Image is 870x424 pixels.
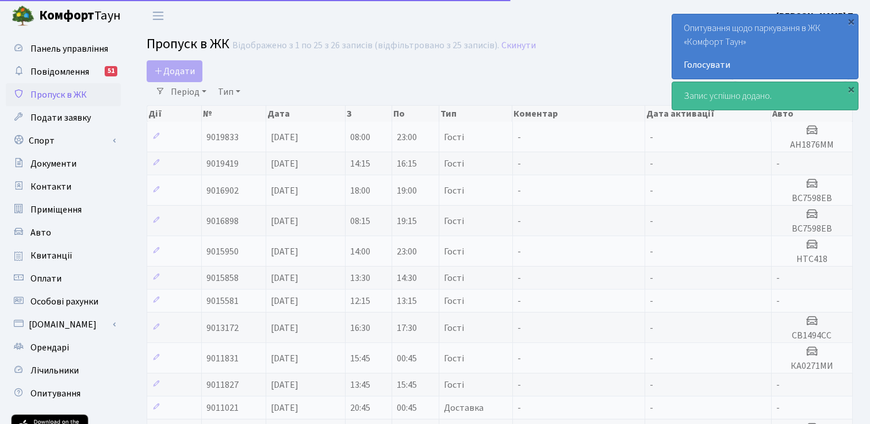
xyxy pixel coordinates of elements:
img: logo.png [12,5,35,28]
span: - [650,295,653,307]
span: 14:00 [350,245,370,258]
span: 9011827 [206,379,239,391]
span: Квитанції [30,249,72,262]
span: - [650,272,653,284]
span: Таун [39,6,121,26]
span: Контакти [30,180,71,193]
a: [DOMAIN_NAME] [6,313,121,336]
a: Лічильники [6,359,121,382]
a: Панель управління [6,37,121,60]
span: - [518,184,521,197]
span: [DATE] [271,322,298,334]
span: Гості [444,159,464,168]
h5: HTC418 [776,254,848,265]
span: Лічильники [30,364,79,377]
span: 9019419 [206,157,239,170]
span: [DATE] [271,184,298,197]
span: 15:45 [350,352,370,365]
span: 00:45 [397,352,417,365]
span: [DATE] [271,379,298,391]
span: - [776,157,780,170]
span: Повідомлення [30,65,89,78]
span: 17:30 [397,322,417,334]
div: × [845,83,857,95]
span: [DATE] [271,295,298,307]
a: Оплати [6,267,121,290]
span: - [776,379,780,391]
span: - [650,245,653,258]
span: 08:00 [350,131,370,144]
span: 08:15 [350,215,370,228]
h5: КА0271МИ [776,361,848,372]
span: 16:30 [350,322,370,334]
a: Період [166,82,211,102]
span: Орендарі [30,341,69,354]
span: Доставка [444,403,484,413]
span: 14:30 [397,272,417,284]
th: По [392,106,439,122]
a: Приміщення [6,198,121,221]
span: [DATE] [271,131,298,144]
span: Гості [444,247,464,256]
a: Пропуск в ЖК [6,83,121,106]
span: - [518,322,521,334]
h5: АН1876ММ [776,140,848,151]
span: 20:45 [350,402,370,414]
button: Переключити навігацію [144,6,173,25]
span: - [518,295,521,307]
span: Гості [444,380,464,390]
span: Гості [444,186,464,195]
span: [DATE] [271,157,298,170]
span: - [518,215,521,228]
a: Авто [6,221,121,244]
span: Гості [444,323,464,333]
th: З [346,106,393,122]
span: 9019833 [206,131,239,144]
a: Подати заявку [6,106,121,129]
span: 9015858 [206,272,239,284]
th: Дата активації [645,106,772,122]
span: Гості [444,273,464,283]
span: - [650,402,653,414]
span: Подати заявку [30,111,91,124]
span: - [650,184,653,197]
span: Пропуск в ЖК [30,88,87,101]
th: Дата [266,106,345,122]
a: Спорт [6,129,121,152]
span: Опитування [30,387,81,400]
span: 18:00 [350,184,370,197]
span: Додати [154,65,195,78]
span: - [518,157,521,170]
span: [DATE] [271,245,298,258]
span: - [650,157,653,170]
a: Документи [6,152,121,175]
h5: ВС7598ЕВ [776,223,848,234]
h5: ВС7598ЕВ [776,193,848,204]
span: 9016898 [206,215,239,228]
a: Орендарі [6,336,121,359]
div: Відображено з 1 по 25 з 26 записів (відфільтровано з 25 записів). [232,40,499,51]
a: Контакти [6,175,121,198]
span: [DATE] [271,215,298,228]
div: × [845,16,857,27]
span: 9013172 [206,322,239,334]
span: 9016902 [206,184,239,197]
a: Голосувати [684,58,846,72]
span: [DATE] [271,352,298,365]
th: Тип [439,106,512,122]
span: - [776,295,780,307]
span: Гості [444,296,464,306]
span: Особові рахунки [30,295,98,308]
div: Опитування щодо паркування в ЖК «Комфорт Таун» [672,14,858,79]
a: Тип [213,82,245,102]
span: Панель управління [30,43,108,55]
span: 9011021 [206,402,239,414]
span: - [518,402,521,414]
span: - [518,379,521,391]
a: [PERSON_NAME] П. [776,9,856,23]
a: Опитування [6,382,121,405]
span: - [518,272,521,284]
span: - [518,131,521,144]
th: Авто [771,106,853,122]
span: - [776,272,780,284]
